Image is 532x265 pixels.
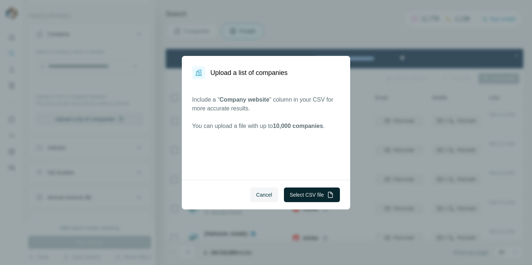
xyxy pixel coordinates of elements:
[256,191,272,198] span: Cancel
[128,1,229,18] div: Watch our October Product update
[220,96,269,103] span: Company website
[250,188,278,202] button: Cancel
[284,188,340,202] button: Select CSV file
[192,95,340,113] p: Include a " " column in your CSV for more accurate results.
[192,122,340,130] p: You can upload a file with up to .
[273,123,323,129] span: 10,000 companies
[210,68,288,78] h1: Upload a list of companies
[347,3,354,10] div: Close Step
